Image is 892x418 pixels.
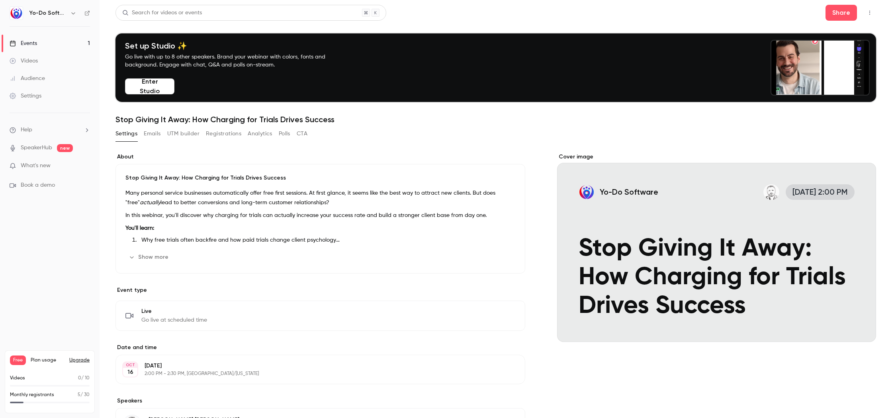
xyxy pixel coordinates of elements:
p: Videos [10,375,25,382]
div: Settings [10,92,41,100]
h1: Stop Giving It Away: How Charging for Trials Drives Success [115,115,876,124]
span: 5 [78,393,80,397]
label: Date and time [115,344,525,352]
h4: Set up Studio ✨ [125,41,344,51]
span: Live [141,307,207,315]
div: Videos [10,57,38,65]
label: About [115,153,525,161]
p: / 10 [78,375,90,382]
p: / 30 [78,391,90,398]
button: Enter Studio [125,78,174,94]
section: Cover image [557,153,876,342]
strong: You'll learn: [125,225,154,231]
button: Share [825,5,857,21]
label: Speakers [115,397,525,405]
p: Many personal service businesses automatically offer free first sessions. At first glance, it see... [125,188,515,207]
button: CTA [297,127,307,140]
li: Why free trials often backfire and how paid trials change client psychology [138,236,515,244]
button: Settings [115,127,137,140]
button: Registrations [206,127,241,140]
p: Monthly registrants [10,391,54,398]
li: help-dropdown-opener [10,126,90,134]
p: Stop Giving It Away: How Charging for Trials Drives Success [125,174,515,182]
a: SpeakerHub [21,144,52,152]
button: UTM builder [167,127,200,140]
h6: Yo-Do Software [29,9,67,17]
p: In this webinar, you'll discover why charging for trials can actually increase your success rate ... [125,211,515,220]
span: 0 [78,376,81,381]
button: Show more [125,251,173,264]
p: 2:00 PM - 2:30 PM, [GEOGRAPHIC_DATA]/[US_STATE] [145,371,483,377]
p: Go live with up to 8 other speakers. Brand your webinar with colors, fonts and background. Engage... [125,53,344,69]
div: Search for videos or events [122,9,202,17]
em: actually [140,200,160,205]
img: Yo-Do Software [10,7,23,20]
span: Plan usage [31,357,65,363]
button: Upgrade [69,357,90,363]
button: Polls [279,127,290,140]
span: Go live at scheduled time [141,316,207,324]
span: What's new [21,162,51,170]
p: [DATE] [145,362,483,370]
span: Free [10,355,26,365]
button: Analytics [248,127,272,140]
div: Events [10,39,37,47]
div: Audience [10,74,45,82]
button: Emails [144,127,160,140]
span: Help [21,126,32,134]
span: new [57,144,73,152]
div: OCT [123,362,137,368]
p: Event type [115,286,525,294]
p: 16 [127,368,133,376]
span: Book a demo [21,181,55,189]
label: Cover image [557,153,876,161]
